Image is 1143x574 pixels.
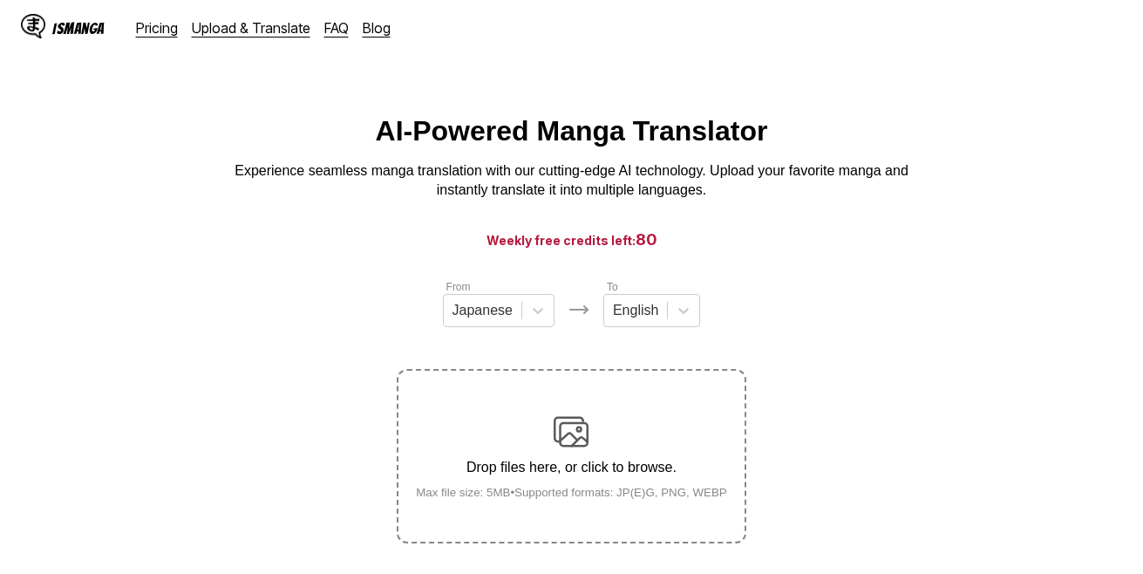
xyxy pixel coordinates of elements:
[192,19,310,37] a: Upload & Translate
[402,460,741,475] p: Drop files here, or click to browse.
[52,20,105,37] div: IsManga
[636,230,657,249] span: 80
[402,486,741,499] small: Max file size: 5MB • Supported formats: JP(E)G, PNG, WEBP
[568,299,589,320] img: Languages icon
[21,14,45,38] img: IsManga Logo
[21,14,136,42] a: IsManga LogoIsManga
[607,281,618,293] label: To
[42,229,1101,250] h3: Weekly free credits left:
[376,115,768,147] h1: AI-Powered Manga Translator
[324,19,349,37] a: FAQ
[446,281,471,293] label: From
[136,19,178,37] a: Pricing
[363,19,391,37] a: Blog
[223,161,921,201] p: Experience seamless manga translation with our cutting-edge AI technology. Upload your favorite m...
